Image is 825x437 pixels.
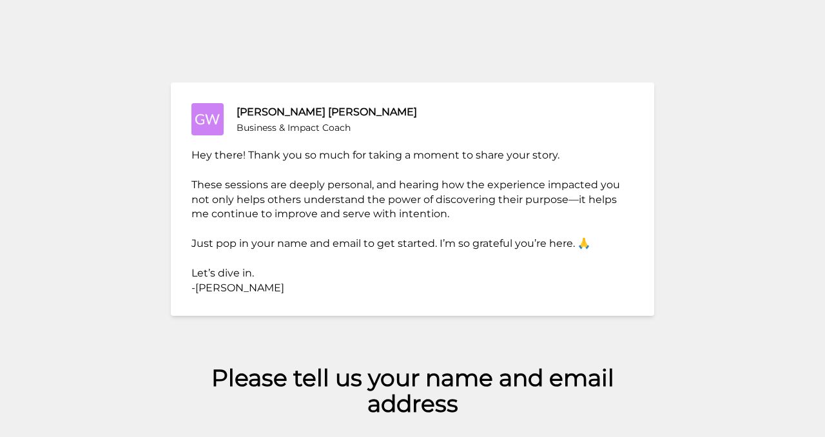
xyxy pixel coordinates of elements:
[237,104,417,120] div: [PERSON_NAME] [PERSON_NAME]
[191,103,224,135] img: Business & Impact Coach
[189,365,636,416] div: Please tell us your name and email address
[191,237,590,249] span: Just pop in your name and email to get started. I’m so grateful you’re here. 🙏
[191,179,623,220] span: These sessions are deeply personal, and hearing how the experience impacted you not only helps ot...
[191,149,559,161] span: Hey there! Thank you so much for taking a moment to share your story.
[237,121,417,134] div: Business & Impact Coach
[191,282,284,294] span: -[PERSON_NAME]
[191,267,254,279] span: Let’s dive in.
